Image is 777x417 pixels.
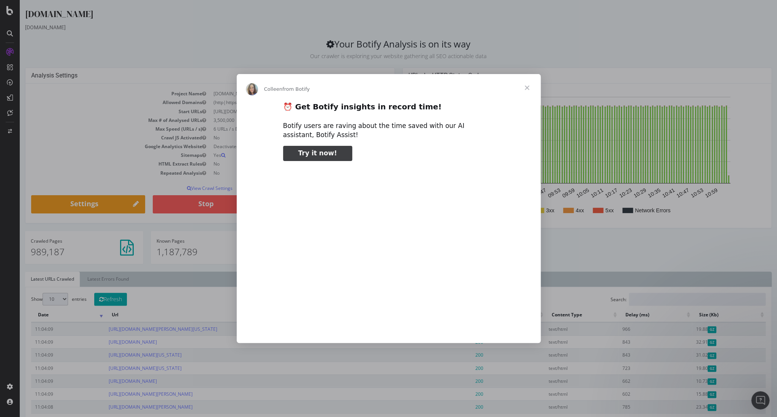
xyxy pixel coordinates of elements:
[599,400,673,413] td: 785
[11,322,85,335] td: 11:04:09
[455,352,463,358] span: 200
[11,142,190,151] td: Google Analytics Website
[11,195,125,213] a: Settings
[672,308,746,322] th: Size (Kb): activate to sort column ascending
[396,134,402,147] text: URLs
[591,293,746,306] label: Search:
[541,187,556,199] text: 09:59
[284,126,342,132] span: 4 days 20 hours 14 minutes
[584,187,599,199] text: 10:17
[137,239,244,243] h4: Pages Known
[11,116,190,125] td: Max # of Analysed URLs
[11,133,190,142] td: Crawl JS Activated
[599,387,673,400] td: 602
[283,122,494,140] div: Botify users are raving about the time saved with our AI assistant, Botify Assist!
[526,207,535,213] text: 3xx
[609,293,746,306] input: Search:
[599,335,673,348] td: 843
[641,187,656,199] text: 10:41
[137,245,244,258] p: 1,187,789
[23,293,48,305] select: Showentries
[688,352,696,359] span: Gzipped Content
[89,365,162,371] a: [URL][DOMAIN_NAME][US_STATE]
[525,374,599,387] td: text/html
[688,339,696,346] span: Gzipped Content
[190,169,369,177] td: No
[11,89,190,98] td: Project Name
[670,187,685,199] text: 10:53
[586,207,594,213] text: 5xx
[85,308,452,322] th: Url: activate to sort column ascending
[190,125,369,133] td: 6 URLs / s Estimated remaining crawl time:
[413,187,427,199] text: 09:05
[11,374,85,387] td: 11:04:09
[599,348,673,361] td: 843
[556,207,564,213] text: 4xx
[190,142,369,151] td: Deactivated
[525,322,599,335] td: text/html
[455,404,463,410] span: 200
[298,149,337,157] span: Try it now!
[11,335,85,348] td: 11:04:09
[410,159,419,165] text: 100
[655,187,670,199] text: 10:47
[598,187,613,199] text: 10:23
[513,74,541,101] span: Close
[255,195,369,213] button: Pause
[11,98,190,107] td: Allowed Domains
[89,391,173,397] a: [URL][DOMAIN_NAME][PERSON_NAME]
[264,86,283,92] span: Colleen
[410,94,419,100] text: 400
[89,378,137,384] a: [URL][DOMAIN_NAME]
[410,137,419,143] text: 200
[427,187,442,199] text: 09:11
[389,89,746,222] svg: A chart.
[555,187,570,199] text: 10:05
[5,272,60,287] a: Latest URLs Crawled
[11,348,85,361] td: 11:04:09
[672,374,746,387] td: 10.73
[570,187,584,199] text: 10:11
[11,169,190,177] td: Repeated Analysis
[190,116,369,125] td: 3,500,000
[455,326,463,332] span: 200
[11,239,118,243] h4: Pages Crawled
[455,378,463,384] span: 200
[513,187,527,199] text: 09:47
[190,107,369,116] td: [URL][DOMAIN_NAME]
[89,326,198,332] a: [URL][DOMAIN_NAME][PERSON_NAME][US_STATE]
[282,86,310,92] span: from Botify
[672,335,746,348] td: 32.91
[525,387,599,400] td: text/html
[684,187,699,199] text: 10:59
[441,187,456,199] text: 09:17
[498,187,513,199] text: 09:41
[455,339,463,345] span: 200
[263,245,321,252] a: Learn more about Botify IPs
[627,187,642,199] text: 10:35
[11,245,118,258] p: 989,187
[672,348,746,361] td: 31.02
[230,167,547,326] video: Play video
[11,293,67,305] label: Show entries
[599,362,673,374] td: 723
[484,187,499,199] text: 09:35
[190,133,369,142] td: No
[688,391,696,398] span: Gzipped Content
[599,374,673,387] td: 662
[11,160,190,168] td: HTML Extract Rules
[283,146,352,161] a: Try it now!
[615,207,650,213] text: Network Errors
[672,322,746,335] td: 19.88
[11,362,85,374] td: 11:04:09
[470,187,484,199] text: 09:29
[672,400,746,413] td: 23.34
[455,365,463,371] span: 200
[525,335,599,348] td: text/html
[688,404,696,411] span: Gzipped Content
[497,207,505,213] text: 2xx
[290,52,467,60] small: Our crawler is exploring your website gathering all SEO actionable data
[11,151,190,160] td: Sitemaps
[416,180,419,186] text: 0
